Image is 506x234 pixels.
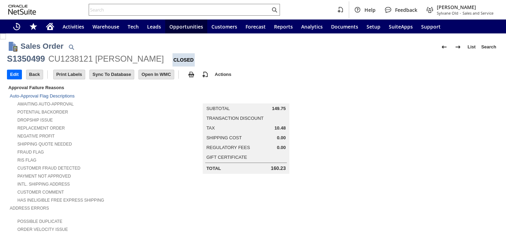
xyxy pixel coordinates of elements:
[274,125,286,131] span: 10.48
[8,5,36,15] svg: logo
[21,40,64,52] h1: Sales Order
[88,19,123,33] a: Warehouse
[17,102,74,107] a: Awaiting Auto-Approval
[187,70,195,79] img: print.svg
[417,19,445,33] a: Support
[206,125,215,131] a: Tax
[201,70,209,79] img: add-record.svg
[206,116,264,121] a: Transaction Discount
[331,23,358,30] span: Documents
[437,10,458,16] span: Sylvane Old
[169,23,203,30] span: Opportunities
[25,19,42,33] div: Shortcuts
[274,23,293,30] span: Reports
[362,19,385,33] a: Setup
[17,142,72,147] a: Shipping Quote Needed
[17,150,44,155] a: Fraud Flag
[241,19,270,33] a: Forecast
[17,126,65,131] a: Replacement Order
[364,7,376,13] span: Help
[17,198,104,203] a: Has Ineligible Free Express Shipping
[17,134,55,139] a: Negative Profit
[89,6,270,14] input: Search
[277,145,286,150] span: 0.00
[206,135,242,140] a: Shipping Cost
[17,190,64,195] a: Customer Comment
[7,84,162,92] div: Approval Failure Reasons
[207,19,241,33] a: Customers
[437,4,493,10] span: [PERSON_NAME]
[93,23,119,30] span: Warehouse
[270,19,297,33] a: Reports
[460,10,461,16] span: -
[8,19,25,33] a: Recent Records
[212,72,234,77] a: Actions
[463,10,493,16] span: Sales and Service
[465,41,479,53] a: List
[203,92,289,103] caption: Summary
[172,53,195,67] div: Closed
[10,93,74,99] a: Auto-Approval Flag Descriptions
[297,19,327,33] a: Analytics
[395,7,417,13] span: Feedback
[206,106,230,111] a: Subtotal
[17,219,62,224] a: Possible Duplicate
[301,23,323,30] span: Analytics
[271,165,286,171] span: 160.23
[211,23,237,30] span: Customers
[272,106,286,111] span: 149.75
[54,70,85,79] input: Print Labels
[385,19,417,33] a: SuiteApps
[454,43,462,51] img: Next
[421,23,441,30] span: Support
[17,182,70,187] a: Intl. Shipping Address
[327,19,362,33] a: Documents
[367,23,380,30] span: Setup
[17,110,68,115] a: Potential Backorder
[7,53,45,64] div: S1350499
[17,118,53,123] a: Dropship Issue
[42,19,58,33] a: Home
[389,23,413,30] span: SuiteApps
[7,70,22,79] input: Edit
[270,6,279,14] svg: Search
[63,23,84,30] span: Activities
[147,23,161,30] span: Leads
[58,19,88,33] a: Activities
[17,166,80,171] a: Customer Fraud Detected
[165,19,207,33] a: Opportunities
[206,155,247,160] a: Gift Certificate
[440,43,448,51] img: Previous
[206,166,221,171] a: Total
[29,22,38,31] svg: Shortcuts
[123,19,143,33] a: Tech
[90,70,134,79] input: Sync To Database
[246,23,266,30] span: Forecast
[46,22,54,31] svg: Home
[128,23,139,30] span: Tech
[17,158,37,163] a: RIS flag
[206,145,250,150] a: Regulatory Fees
[67,43,75,51] img: Quick Find
[17,174,71,179] a: Payment not approved
[13,22,21,31] svg: Recent Records
[48,53,164,64] div: CU1238121 [PERSON_NAME]
[139,70,174,79] input: Open In WMC
[10,206,49,211] a: Address Errors
[479,41,499,53] a: Search
[26,70,43,79] input: Back
[143,19,165,33] a: Leads
[277,135,286,141] span: 0.00
[17,227,68,232] a: Order Velocity Issue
